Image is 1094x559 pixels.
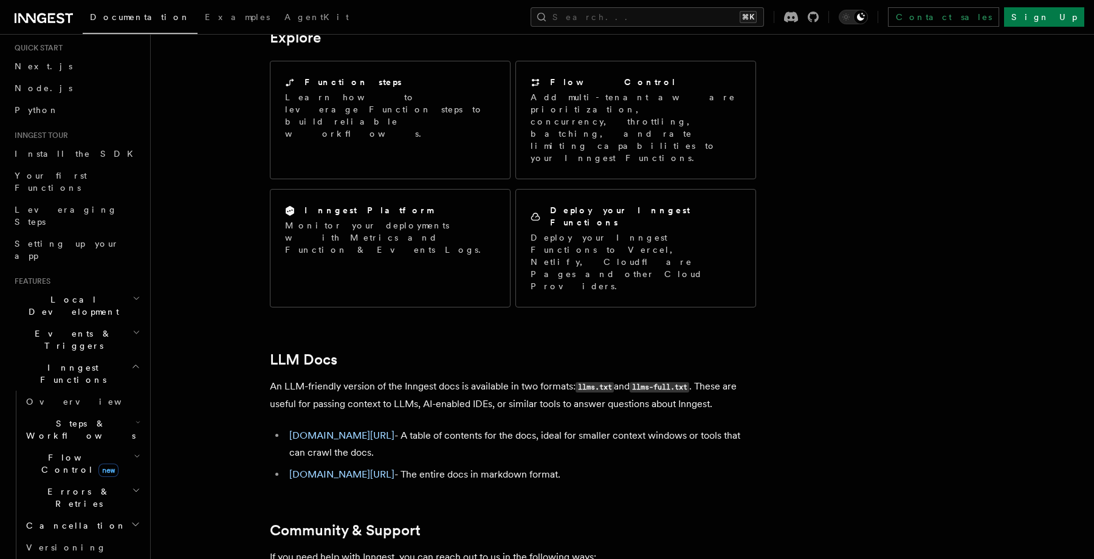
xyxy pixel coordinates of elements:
kbd: ⌘K [740,11,757,23]
a: [DOMAIN_NAME][URL] [289,430,394,441]
span: Inngest tour [10,131,68,140]
button: Inngest Functions [10,357,143,391]
li: - A table of contents for the docs, ideal for smaller context windows or tools that can crawl the... [286,427,756,461]
span: Leveraging Steps [15,205,117,227]
span: Inngest Functions [10,362,131,386]
button: Flow Controlnew [21,447,143,481]
span: Features [10,276,50,286]
a: Examples [198,4,277,33]
span: AgentKit [284,12,349,22]
a: Versioning [21,537,143,558]
button: Steps & Workflows [21,413,143,447]
a: [DOMAIN_NAME][URL] [289,468,394,480]
span: Install the SDK [15,149,140,159]
span: Your first Functions [15,171,87,193]
p: Monitor your deployments with Metrics and Function & Events Logs. [285,219,495,256]
span: Node.js [15,83,72,93]
span: Cancellation [21,520,126,532]
h2: Function steps [304,76,402,88]
a: Documentation [83,4,198,34]
a: Flow ControlAdd multi-tenant aware prioritization, concurrency, throttling, batching, and rate li... [515,61,756,179]
p: Learn how to leverage Function steps to build reliable workflows. [285,91,495,140]
span: Events & Triggers [10,328,132,352]
p: An LLM-friendly version of the Inngest docs is available in two formats: and . These are useful f... [270,378,756,413]
button: Toggle dark mode [839,10,868,24]
span: Errors & Retries [21,485,132,510]
button: Events & Triggers [10,323,143,357]
span: Examples [205,12,270,22]
a: Leveraging Steps [10,199,143,233]
a: Contact sales [888,7,999,27]
a: Overview [21,391,143,413]
a: Sign Up [1004,7,1084,27]
li: - The entire docs in markdown format. [286,466,756,483]
a: Explore [270,29,321,46]
span: Documentation [90,12,190,22]
a: Setting up your app [10,233,143,267]
a: Next.js [10,55,143,77]
span: Quick start [10,43,63,53]
span: new [98,464,119,477]
a: LLM Docs [270,351,337,368]
p: Deploy your Inngest Functions to Vercel, Netlify, Cloudflare Pages and other Cloud Providers. [531,231,741,292]
button: Cancellation [21,515,143,537]
h2: Deploy your Inngest Functions [550,204,741,228]
h2: Inngest Platform [304,204,433,216]
span: Steps & Workflows [21,417,136,442]
code: llms-full.txt [630,382,689,393]
span: Next.js [15,61,72,71]
a: Install the SDK [10,143,143,165]
h2: Flow Control [550,76,676,88]
span: Overview [26,397,151,406]
span: Python [15,105,59,115]
a: Deploy your Inngest FunctionsDeploy your Inngest Functions to Vercel, Netlify, Cloudflare Pages a... [515,189,756,307]
button: Local Development [10,289,143,323]
p: Add multi-tenant aware prioritization, concurrency, throttling, batching, and rate limiting capab... [531,91,741,164]
a: Function stepsLearn how to leverage Function steps to build reliable workflows. [270,61,511,179]
span: Setting up your app [15,239,119,261]
a: Inngest PlatformMonitor your deployments with Metrics and Function & Events Logs. [270,189,511,307]
span: Versioning [26,543,106,552]
span: Local Development [10,293,132,318]
a: Community & Support [270,522,421,539]
a: AgentKit [277,4,356,33]
span: Flow Control [21,451,134,476]
a: Node.js [10,77,143,99]
code: llms.txt [576,382,614,393]
button: Search...⌘K [531,7,764,27]
a: Your first Functions [10,165,143,199]
a: Python [10,99,143,121]
button: Errors & Retries [21,481,143,515]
